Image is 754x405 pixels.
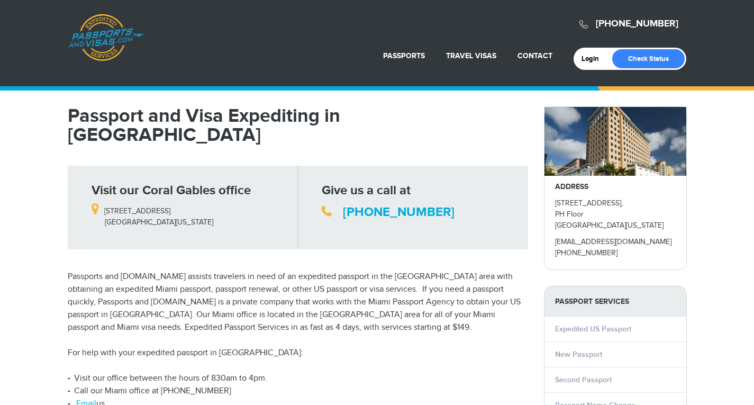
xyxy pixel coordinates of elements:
strong: Give us a call at [322,183,411,198]
img: miami_-_28de80_-_029b8f063c7946511503b0bb3931d518761db640.jpg [544,107,686,176]
p: Passports and [DOMAIN_NAME] assists travelers in need of an expedited passport in the [GEOGRAPHIC... [68,271,528,334]
a: [PHONE_NUMBER] [596,18,678,30]
p: [STREET_ADDRESS], PH Floor [GEOGRAPHIC_DATA][US_STATE] [555,198,676,231]
a: New Passport [555,350,602,359]
li: Call our Miami office at [PHONE_NUMBER] [68,385,528,398]
p: [PHONE_NUMBER] [555,248,676,259]
a: Login [582,55,606,63]
a: [PHONE_NUMBER] [343,204,455,220]
h1: Passport and Visa Expediting in [GEOGRAPHIC_DATA] [68,106,528,145]
a: Travel Visas [446,51,496,60]
a: Passports [383,51,425,60]
p: [STREET_ADDRESS] [GEOGRAPHIC_DATA][US_STATE] [92,200,290,228]
a: Contact [517,51,552,60]
a: Passports & [DOMAIN_NAME] [68,14,143,61]
li: Visit our office between the hours of 830am to 4pm. [68,372,528,385]
p: For help with your expedited passport in [GEOGRAPHIC_DATA]: [68,347,528,359]
a: Expedited US Passport [555,325,631,334]
strong: Visit our Coral Gables office [92,183,251,198]
strong: PASSPORT SERVICES [544,286,686,317]
a: Second Passport [555,375,612,384]
a: Check Status [612,49,685,68]
strong: ADDRESS [555,182,588,191]
a: [EMAIL_ADDRESS][DOMAIN_NAME] [555,238,671,246]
